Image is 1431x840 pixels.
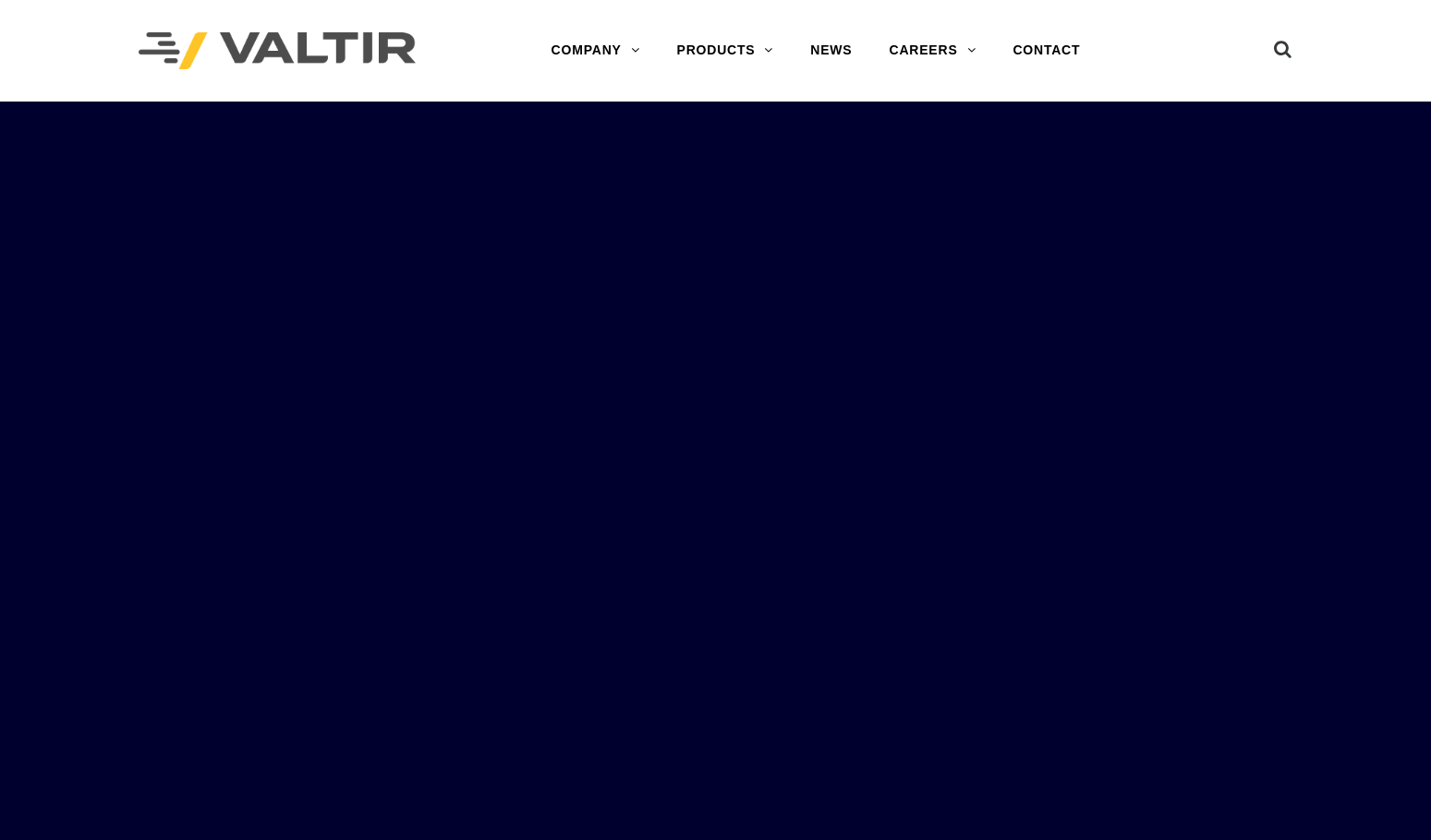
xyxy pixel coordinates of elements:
a: NEWS [792,32,870,69]
a: COMPANY [533,32,659,69]
a: CONTACT [994,32,1098,69]
a: PRODUCTS [659,32,793,69]
a: CAREERS [871,32,995,69]
img: Valtir [139,32,416,70]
